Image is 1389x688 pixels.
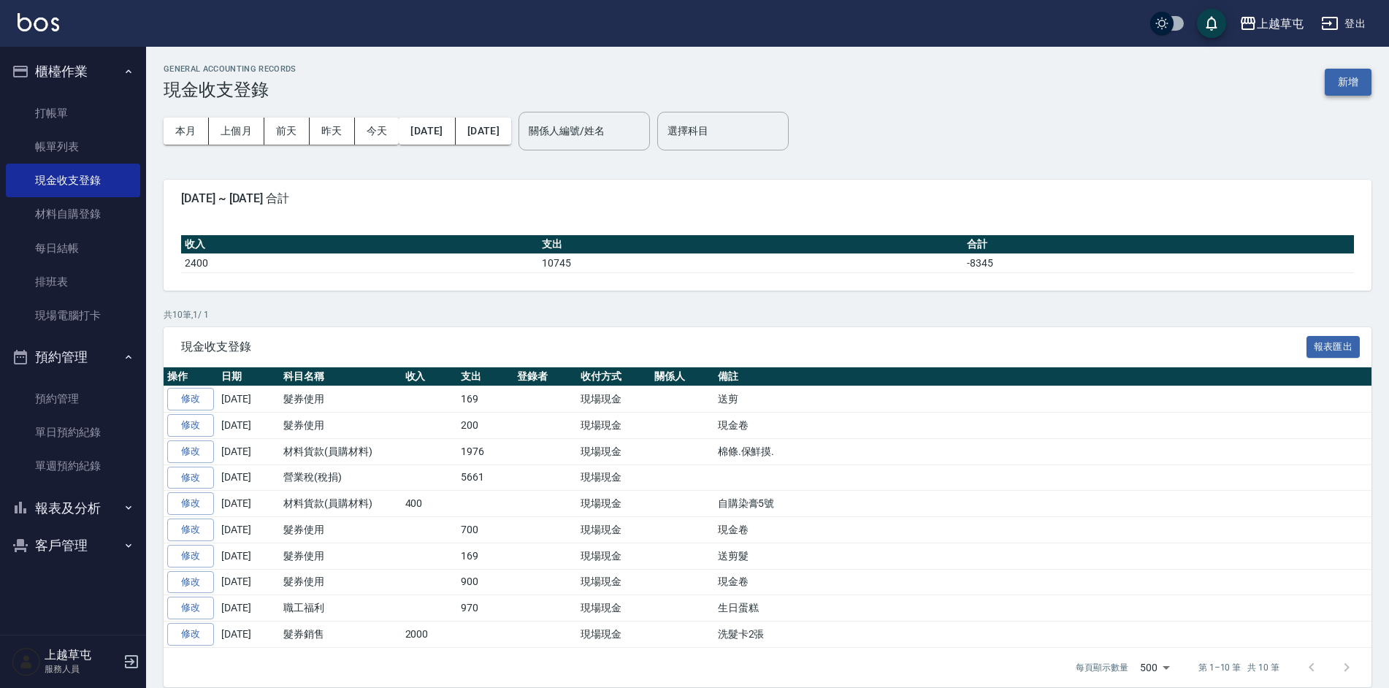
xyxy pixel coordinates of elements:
[402,491,458,517] td: 400
[167,571,214,594] a: 修改
[1306,339,1361,353] a: 報表匯出
[45,648,119,662] h5: 上越草屯
[218,517,280,543] td: [DATE]
[280,465,402,491] td: 營業稅(稅捐)
[181,340,1306,354] span: 現金收支登錄
[6,489,140,527] button: 報表及分析
[577,517,651,543] td: 現場現金
[181,253,538,272] td: 2400
[167,519,214,541] a: 修改
[651,367,714,386] th: 關係人
[1197,9,1226,38] button: save
[714,413,1371,439] td: 現金卷
[1257,15,1304,33] div: 上越草屯
[577,465,651,491] td: 現場現金
[714,517,1371,543] td: 現金卷
[280,517,402,543] td: 髮券使用
[164,367,218,386] th: 操作
[167,597,214,619] a: 修改
[6,96,140,130] a: 打帳單
[167,388,214,410] a: 修改
[164,64,296,74] h2: GENERAL ACCOUNTING RECORDS
[402,367,458,386] th: 收入
[402,622,458,648] td: 2000
[181,191,1354,206] span: [DATE] ~ [DATE] 合計
[714,569,1371,595] td: 現金卷
[218,465,280,491] td: [DATE]
[218,367,280,386] th: 日期
[577,413,651,439] td: 現場現金
[1198,661,1279,674] p: 第 1–10 筆 共 10 筆
[457,438,513,465] td: 1976
[1134,648,1175,687] div: 500
[457,517,513,543] td: 700
[167,414,214,437] a: 修改
[6,232,140,265] a: 每日結帳
[714,438,1371,465] td: 棉條.保鮮摸.
[218,386,280,413] td: [DATE]
[577,595,651,622] td: 現場現金
[1325,74,1371,88] a: 新增
[457,413,513,439] td: 200
[399,118,455,145] button: [DATE]
[6,299,140,332] a: 現場電腦打卡
[167,545,214,567] a: 修改
[181,235,538,254] th: 收入
[45,662,119,676] p: 服務人員
[457,386,513,413] td: 169
[714,595,1371,622] td: 生日蛋糕
[457,367,513,386] th: 支出
[218,543,280,569] td: [DATE]
[577,622,651,648] td: 現場現金
[280,367,402,386] th: 科目名稱
[280,543,402,569] td: 髮券使用
[1315,10,1371,37] button: 登出
[310,118,355,145] button: 昨天
[280,386,402,413] td: 髮券使用
[167,492,214,515] a: 修改
[6,382,140,416] a: 預約管理
[714,386,1371,413] td: 送剪
[12,647,41,676] img: Person
[577,543,651,569] td: 現場現金
[164,118,209,145] button: 本月
[280,413,402,439] td: 髮券使用
[577,491,651,517] td: 現場現金
[513,367,577,386] th: 登錄者
[456,118,511,145] button: [DATE]
[164,80,296,100] h3: 現金收支登錄
[577,438,651,465] td: 現場現金
[714,491,1371,517] td: 自購染膏5號
[218,569,280,595] td: [DATE]
[714,367,1371,386] th: 備註
[167,467,214,489] a: 修改
[280,595,402,622] td: 職工福利
[457,595,513,622] td: 970
[457,569,513,595] td: 900
[280,438,402,465] td: 材料貨款(員購材料)
[1233,9,1309,39] button: 上越草屯
[714,543,1371,569] td: 送剪髮
[577,386,651,413] td: 現場現金
[18,13,59,31] img: Logo
[167,623,214,646] a: 修改
[1306,336,1361,359] button: 報表匯出
[6,416,140,449] a: 單日預約紀錄
[457,465,513,491] td: 5661
[218,491,280,517] td: [DATE]
[577,569,651,595] td: 現場現金
[6,338,140,376] button: 預約管理
[167,440,214,463] a: 修改
[963,235,1354,254] th: 合計
[280,491,402,517] td: 材料貨款(員購材料)
[164,308,1371,321] p: 共 10 筆, 1 / 1
[963,253,1354,272] td: -8345
[6,164,140,197] a: 現金收支登錄
[218,413,280,439] td: [DATE]
[280,622,402,648] td: 髮券銷售
[218,595,280,622] td: [DATE]
[264,118,310,145] button: 前天
[6,527,140,565] button: 客戶管理
[714,622,1371,648] td: 洗髮卡2張
[6,197,140,231] a: 材料自購登錄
